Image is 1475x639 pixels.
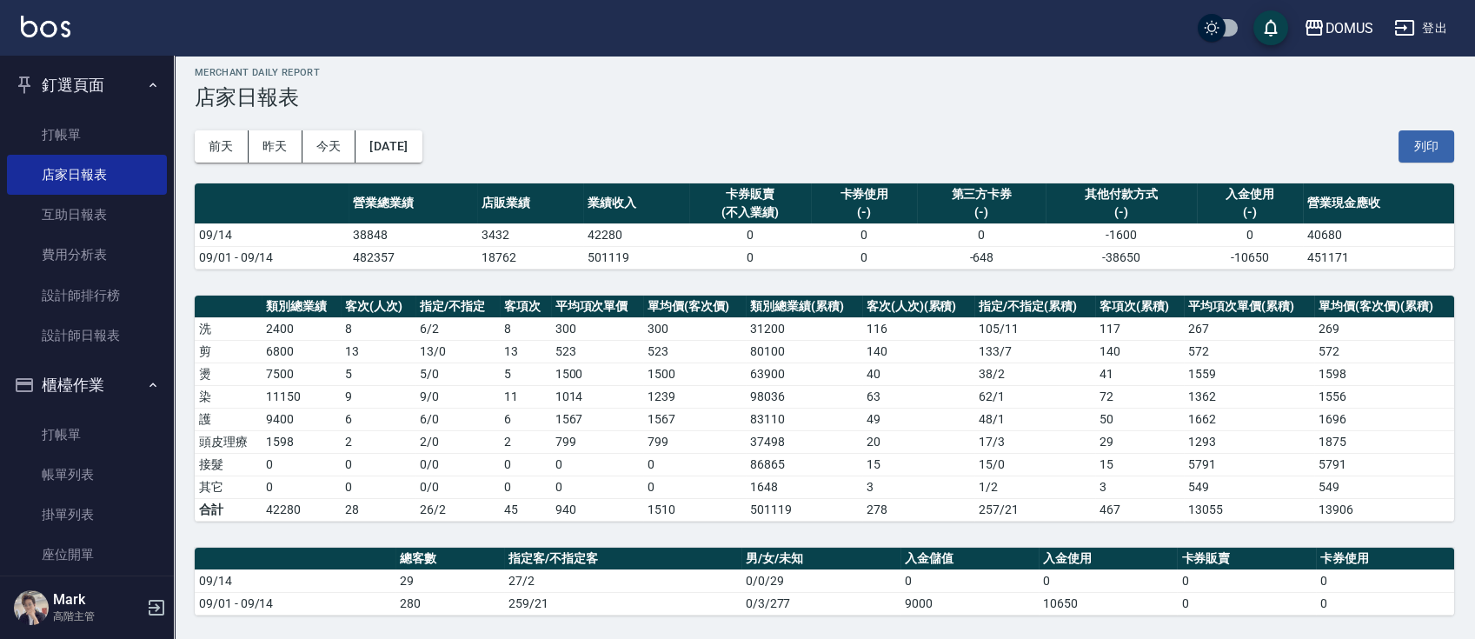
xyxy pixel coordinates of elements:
[1050,185,1193,203] div: 其他付款方式
[974,317,1095,340] td: 105 / 11
[974,385,1095,408] td: 62 / 1
[500,498,551,521] td: 45
[1314,296,1454,318] th: 單均價(客次價)(累積)
[746,498,862,521] td: 501119
[1316,548,1454,570] th: 卡券使用
[500,296,551,318] th: 客項次
[741,548,900,570] th: 男/女/未知
[974,340,1095,363] td: 133 / 7
[1314,476,1454,498] td: 549
[7,576,167,616] a: 營業儀表板
[341,340,415,363] td: 13
[862,385,974,408] td: 63
[262,498,341,521] td: 42280
[811,223,917,246] td: 0
[1316,592,1454,615] td: 0
[811,246,917,269] td: 0
[741,592,900,615] td: 0/3/277
[395,548,504,570] th: 總客數
[583,183,689,224] th: 業績收入
[7,195,167,235] a: 互助日報表
[862,408,974,430] td: 49
[643,296,746,318] th: 單均價(客次價)
[1095,453,1184,476] td: 15
[262,317,341,340] td: 2400
[1095,430,1184,453] td: 29
[504,548,741,570] th: 指定客/不指定客
[341,317,415,340] td: 8
[1050,203,1193,222] div: (-)
[643,453,746,476] td: 0
[349,246,477,269] td: 482357
[746,430,862,453] td: 37498
[21,16,70,37] img: Logo
[643,317,746,340] td: 300
[262,476,341,498] td: 0
[1184,453,1314,476] td: 5791
[1039,548,1177,570] th: 入金使用
[7,63,167,108] button: 釘選頁面
[974,498,1095,521] td: 257/21
[551,476,644,498] td: 0
[917,246,1046,269] td: -648
[195,67,1454,78] h2: Merchant Daily Report
[1184,476,1314,498] td: 549
[1314,317,1454,340] td: 269
[815,203,913,222] div: (-)
[7,276,167,316] a: 設計師排行榜
[921,203,1041,222] div: (-)
[746,296,862,318] th: 類別總業績(累積)
[1314,385,1454,408] td: 1556
[500,340,551,363] td: 13
[262,296,341,318] th: 類別總業績
[694,203,807,222] div: (不入業績)
[1197,223,1303,246] td: 0
[862,476,974,498] td: 3
[1399,130,1454,163] button: 列印
[415,453,499,476] td: 0 / 0
[551,430,644,453] td: 799
[262,408,341,430] td: 9400
[7,155,167,195] a: 店家日報表
[341,408,415,430] td: 6
[974,363,1095,385] td: 38 / 2
[500,363,551,385] td: 5
[500,317,551,340] td: 8
[195,130,249,163] button: 前天
[415,430,499,453] td: 2 / 0
[349,183,477,224] th: 營業總業績
[746,453,862,476] td: 86865
[746,317,862,340] td: 31200
[262,453,341,476] td: 0
[921,185,1041,203] div: 第三方卡券
[415,476,499,498] td: 0 / 0
[1095,296,1184,318] th: 客項次(累積)
[551,453,644,476] td: 0
[1303,183,1454,224] th: 營業現金應收
[1387,12,1454,44] button: 登出
[1184,296,1314,318] th: 平均項次單價(累積)
[195,85,1454,110] h3: 店家日報表
[7,535,167,575] a: 座位開單
[53,591,142,609] h5: Mark
[415,363,499,385] td: 5 / 0
[694,185,807,203] div: 卡券販賣
[500,385,551,408] td: 11
[1297,10,1380,46] button: DOMUS
[500,430,551,453] td: 2
[1314,340,1454,363] td: 572
[7,235,167,275] a: 費用分析表
[551,340,644,363] td: 523
[689,223,811,246] td: 0
[195,476,262,498] td: 其它
[862,296,974,318] th: 客次(人次)(累積)
[862,317,974,340] td: 116
[415,340,499,363] td: 13 / 0
[746,340,862,363] td: 80100
[7,363,167,408] button: 櫃檯作業
[746,476,862,498] td: 1648
[643,476,746,498] td: 0
[249,130,302,163] button: 昨天
[900,548,1039,570] th: 入金儲值
[14,590,49,625] img: Person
